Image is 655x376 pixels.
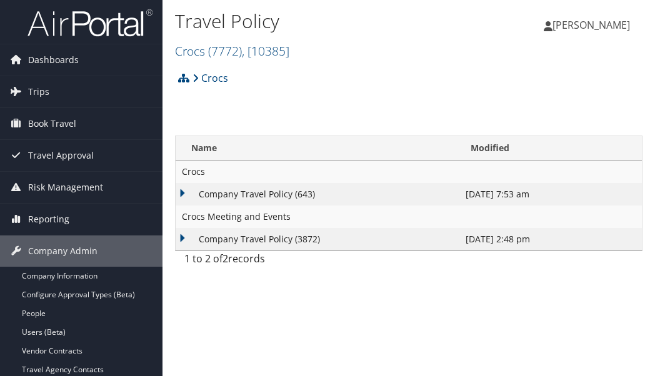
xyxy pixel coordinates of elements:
th: Name: activate to sort column ascending [176,136,459,161]
a: [PERSON_NAME] [544,6,642,44]
div: 1 to 2 of records [184,251,282,272]
span: Company Admin [28,235,97,267]
td: Crocs Meeting and Events [176,205,642,228]
td: Company Travel Policy (3872) [176,228,459,250]
span: Reporting [28,204,69,235]
a: Crocs [175,42,289,59]
a: Crocs [192,66,228,91]
span: ( 7772 ) [208,42,242,59]
span: Book Travel [28,108,76,139]
td: [DATE] 7:53 am [459,183,642,205]
h1: Travel Policy [175,8,487,34]
span: Trips [28,76,49,107]
span: 2 [222,252,228,265]
td: [DATE] 2:48 pm [459,228,642,250]
th: Modified: activate to sort column ascending [459,136,642,161]
td: Crocs [176,161,642,183]
span: Dashboards [28,44,79,76]
td: Company Travel Policy (643) [176,183,459,205]
img: airportal-logo.png [27,8,152,37]
span: [PERSON_NAME] [552,18,630,32]
span: Risk Management [28,172,103,203]
span: Travel Approval [28,140,94,171]
span: , [ 10385 ] [242,42,289,59]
